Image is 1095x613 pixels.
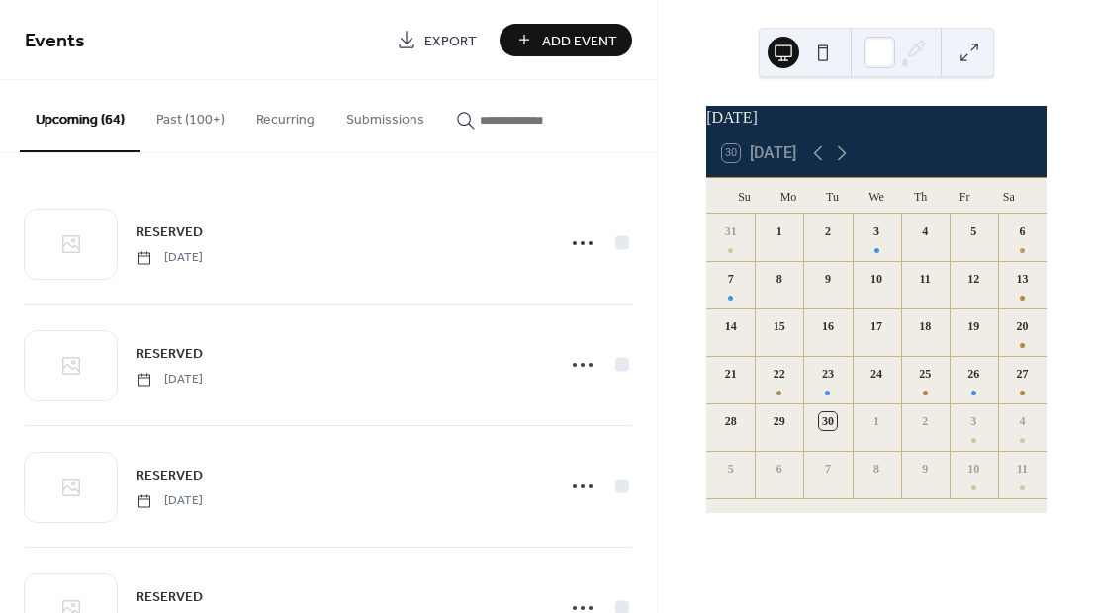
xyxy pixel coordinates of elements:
button: Add Event [500,24,632,56]
a: RESERVED [137,342,203,365]
div: 5 [964,222,982,240]
div: 8 [867,460,885,478]
div: 13 [1013,270,1031,288]
a: RESERVED [137,464,203,486]
span: [DATE] [137,492,203,510]
a: RESERVED [137,220,203,243]
div: 28 [722,412,740,430]
div: Mo [767,178,811,214]
a: Export [382,24,492,56]
div: 16 [819,317,837,335]
div: 1 [867,412,885,430]
div: 5 [722,460,740,478]
span: Add Event [542,31,617,51]
div: Fr [943,178,987,214]
div: 30 [819,412,837,430]
div: 21 [722,365,740,383]
div: 10 [867,270,885,288]
div: 9 [916,460,934,478]
div: [DATE] [706,106,1047,130]
div: 3 [964,412,982,430]
div: 31 [722,222,740,240]
span: RESERVED [137,222,203,243]
div: 29 [771,412,788,430]
div: 14 [722,317,740,335]
div: 6 [1013,222,1031,240]
div: 2 [916,412,934,430]
div: 2 [819,222,837,240]
span: RESERVED [137,466,203,486]
div: 20 [1013,317,1031,335]
div: 12 [964,270,982,288]
button: Past (100+) [140,80,240,150]
span: RESERVED [137,344,203,365]
div: 1 [771,222,788,240]
div: 24 [867,365,885,383]
div: 26 [964,365,982,383]
div: 7 [722,270,740,288]
div: 17 [867,317,885,335]
a: RESERVED [137,585,203,608]
div: 11 [1013,460,1031,478]
div: Th [898,178,943,214]
div: 3 [867,222,885,240]
div: 4 [916,222,934,240]
span: [DATE] [137,249,203,267]
div: 18 [916,317,934,335]
div: 8 [771,270,788,288]
div: 9 [819,270,837,288]
span: RESERVED [137,587,203,608]
div: 6 [771,460,788,478]
div: 25 [916,365,934,383]
button: Upcoming (64) [20,80,140,152]
div: 27 [1013,365,1031,383]
div: 15 [771,317,788,335]
div: 4 [1013,412,1031,430]
span: Export [424,31,477,51]
div: 19 [964,317,982,335]
span: Events [25,22,85,60]
div: We [855,178,899,214]
div: 11 [916,270,934,288]
div: 23 [819,365,837,383]
button: Recurring [240,80,330,150]
button: Submissions [330,80,440,150]
div: Su [722,178,767,214]
div: 7 [819,460,837,478]
div: Sa [986,178,1031,214]
div: 22 [771,365,788,383]
div: 10 [964,460,982,478]
span: [DATE] [137,371,203,389]
div: Tu [810,178,855,214]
